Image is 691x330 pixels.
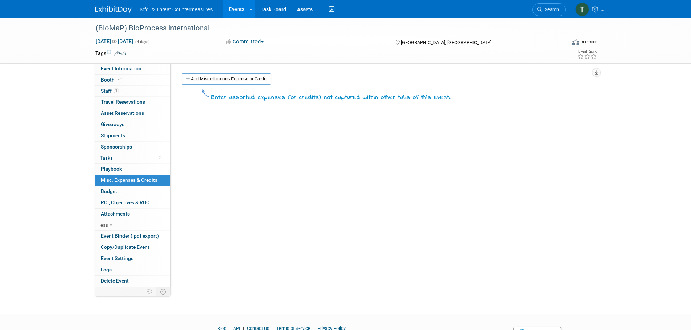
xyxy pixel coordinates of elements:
[575,3,589,16] img: Tyler Bulin
[101,233,159,239] span: Event Binder (.pdf export)
[101,166,122,172] span: Playbook
[101,99,145,105] span: Travel Reservations
[95,130,170,141] a: Shipments
[95,50,126,57] td: Tags
[95,276,170,287] a: Delete Event
[111,38,118,44] span: to
[95,6,132,13] img: ExhibitDay
[101,77,123,83] span: Booth
[99,222,108,228] span: less
[95,75,170,85] a: Booth
[143,287,156,296] td: Personalize Event Tab Strip
[156,287,170,296] td: Toggle Event Tabs
[401,40,491,45] span: [GEOGRAPHIC_DATA], [GEOGRAPHIC_DATA]
[93,22,555,35] div: (BioMaP) BioProcess International
[100,155,113,161] span: Tasks
[223,38,267,46] button: Committed
[101,255,133,261] span: Event Settings
[580,39,597,45] div: In-Person
[114,51,126,56] a: Edit
[95,242,170,253] a: Copy/Duplicate Event
[95,164,170,175] a: Playbook
[95,253,170,264] a: Event Settings
[523,38,598,49] div: Event Format
[95,97,170,108] a: Travel Reservations
[101,110,144,116] span: Asset Reservations
[101,121,124,127] span: Giveaways
[101,144,132,150] span: Sponsorships
[577,50,597,53] div: Event Rating
[101,188,117,194] span: Budget
[95,153,170,164] a: Tasks
[95,38,133,45] span: [DATE] [DATE]
[211,93,451,102] div: Enter assorted expenses (or credits) not captured within other tabs of this event.
[95,142,170,153] a: Sponsorships
[95,108,170,119] a: Asset Reservations
[95,86,170,97] a: Staff1
[95,197,170,208] a: ROI, Objectives & ROO
[95,231,170,242] a: Event Binder (.pdf export)
[95,209,170,220] a: Attachments
[135,39,150,44] span: (4 days)
[101,267,112,272] span: Logs
[118,78,122,82] i: Booth reservation complete
[101,244,149,250] span: Copy/Duplicate Event
[101,88,119,94] span: Staff
[101,66,141,71] span: Event Information
[95,119,170,130] a: Giveaways
[114,88,119,93] span: 1
[95,63,170,74] a: Event Information
[95,175,170,186] a: Misc. Expenses & Credits
[182,73,271,85] a: Add Miscellaneous Expense or Credit
[572,39,579,45] img: Format-Inperson.png
[542,7,559,12] span: Search
[101,200,149,205] span: ROI, Objectives & ROO
[140,7,213,12] span: Mfg. & Threat Countermeasures
[101,278,129,284] span: Delete Event
[95,220,170,231] a: less
[95,264,170,275] a: Logs
[101,133,125,138] span: Shipments
[95,186,170,197] a: Budget
[101,211,130,217] span: Attachments
[101,177,157,183] span: Misc. Expenses & Credits
[532,3,566,16] a: Search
